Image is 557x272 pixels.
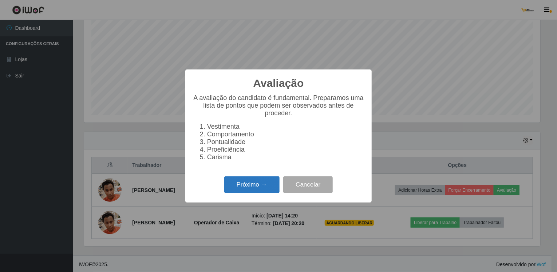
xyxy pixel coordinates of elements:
[207,138,364,146] li: Pontualidade
[207,123,364,131] li: Vestimenta
[224,176,280,193] button: Próximo →
[207,153,364,161] li: Carisma
[207,146,364,153] li: Proeficiência
[283,176,333,193] button: Cancelar
[193,94,364,117] p: A avaliação do candidato é fundamental. Preparamos uma lista de pontos que podem ser observados a...
[207,131,364,138] li: Comportamento
[253,77,304,90] h2: Avaliação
